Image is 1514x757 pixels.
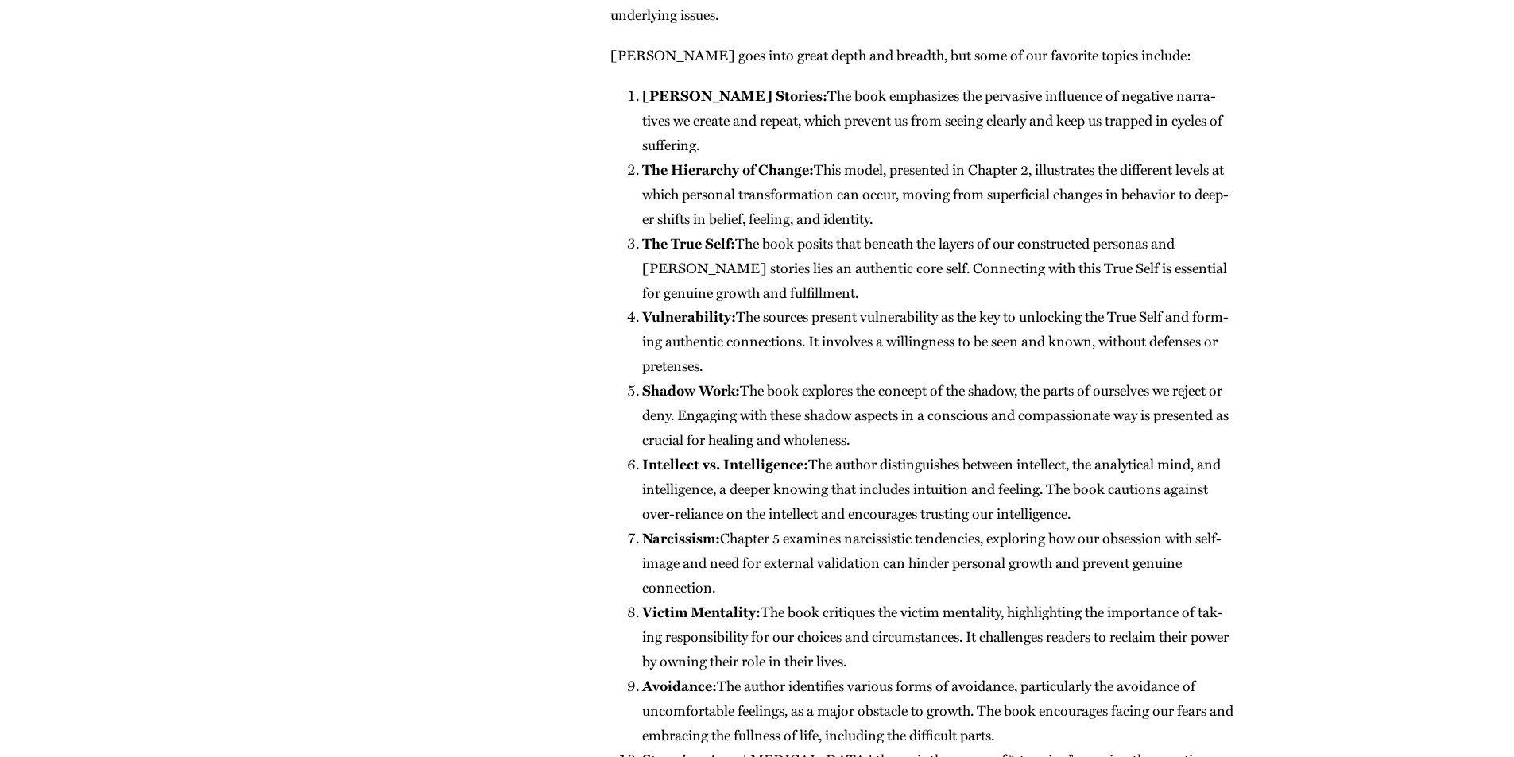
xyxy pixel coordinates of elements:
strong: Vic­tim Men­tal­i­ty: [642,601,761,622]
strong: Vul­ner­a­bil­i­ty: [642,306,736,326]
p: [PERSON_NAME] goes into great depth and breadth, but some of our favorite top­ics include: [610,43,1233,68]
li: Chap­ter 5 exam­ines nar­cis­sis­tic ten­den­cies, explor­ing how our obses­sion with self-image ... [642,526,1233,600]
strong: [PERSON_NAME] Sto­ries: [642,85,827,106]
strong: Avoid­ance: [642,675,717,696]
li: The sources present vul­ner­a­bil­i­ty as the key to unlock­ing the True Self and form­ing authen... [642,304,1233,378]
strong: Shad­ow Work: [642,380,740,400]
li: The author dis­tin­guish­es between intel­lect, the ana­lyt­i­cal mind, and intel­li­gence, a dee... [642,452,1233,526]
li: The book posits that beneath the lay­ers of our con­struct­ed per­sonas and [PERSON_NAME] sto­rie... [642,231,1233,305]
strong: The Hier­ar­chy of Change: [642,159,814,180]
li: The book explores the con­cept of the shad­ow, the parts of our­selves we reject or deny. Engag­i... [642,378,1233,452]
strong: Nar­cis­sism: [642,527,720,548]
li: This mod­el, pre­sent­ed in Chap­ter 2, illus­trates the dif­fer­ent lev­els at which per­son­al ... [642,157,1233,231]
strong: Intel­lect vs. Intel­li­gence: [642,454,808,474]
li: The book empha­sizes the per­va­sive influ­ence of neg­a­tive nar­ra­tives we cre­ate and repeat,... [642,83,1233,157]
li: The book cri­tiques the vic­tim men­tal­i­ty, high­light­ing the impor­tance of tak­ing respon­si... [642,600,1233,674]
strong: The True Self: [642,233,735,253]
li: The author iden­ti­fies var­i­ous forms of avoid­ance, par­tic­u­lar­ly the avoid­ance of uncom­f... [642,674,1233,747]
